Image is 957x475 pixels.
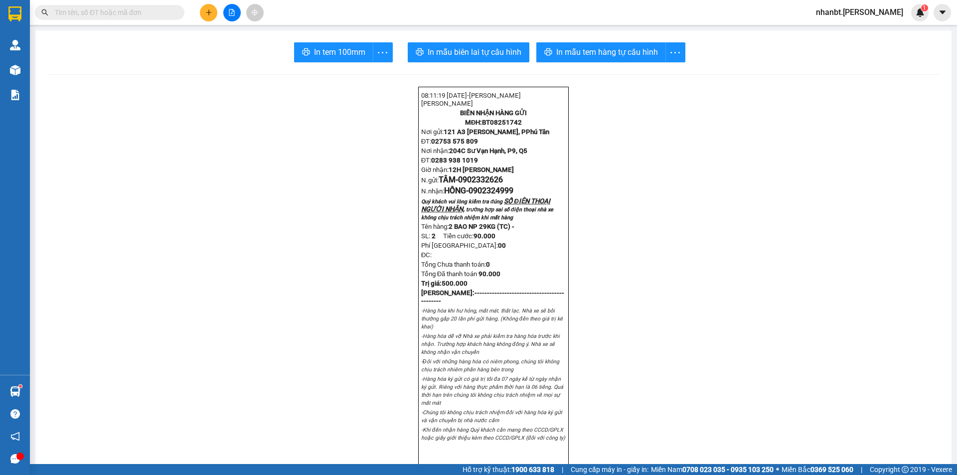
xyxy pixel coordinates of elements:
span: 121 A3 [PERSON_NAME], PPhú Tân [444,128,549,136]
span: TÂM- [439,175,503,184]
span: 500.000 [442,280,468,287]
span: ĐT: [421,157,432,164]
span: trường hợp sai số điện thoại nhà xe không chịu trách nhiệm khi mất hàng [421,206,554,221]
em: -Hàng hóa khi hư hỏng, mất mát. thất lạc. Nhà xe sẽ bồi thường gấp 20 lần phí gửi hàng. (Không đề... [421,308,563,330]
span: [PERSON_NAME] [PERSON_NAME] [421,92,521,107]
span: | [861,464,862,475]
span: SL: [421,232,430,240]
span: ⚪️ [776,468,779,472]
button: caret-down [934,4,951,21]
strong: 0 [498,242,506,249]
strong: MĐH: [465,119,522,126]
img: warehouse-icon [10,65,20,75]
span: 12H [PERSON_NAME] [449,166,514,173]
span: 02753 575 809 [431,138,478,145]
span: HỒNG- [444,186,469,195]
span: In mẫu biên lai tự cấu hình [428,46,521,58]
span: search [41,9,48,16]
span: BT08251742 [482,119,522,126]
em: -Chúng tôi không chịu trách nhiệm đối với hàng hóa ký gửi và vận chuyển bị nhà nước cấm [421,409,562,424]
span: Nơi nhận: [421,147,527,155]
span: 0902324999 [469,186,513,195]
sup: 1 [921,4,928,11]
strong: [PERSON_NAME]:-------------------------------------------- [421,289,564,305]
button: more [665,42,685,62]
span: Miền Nam [651,464,774,475]
span: ĐC: [421,251,432,259]
button: printerIn tem 100mm [294,42,373,62]
span: 0902332626 [458,175,503,184]
button: file-add [223,4,241,21]
span: Trị giá: [421,280,442,287]
em: -Hàng hóa ký gửi có giá trị tối đa 07 ngày kể từ ngày nhận ký gửi. Riêng với hàng thực phẩm thời ... [421,376,563,406]
span: Phí [GEOGRAPHIC_DATA]: [421,242,506,249]
strong: 0369 525 060 [810,466,853,474]
span: printer [302,48,310,57]
img: logo-vxr [8,6,21,21]
span: Hỗ trợ kỹ thuật: [463,464,554,475]
span: Miền Bắc [782,464,853,475]
span: 0283 938 1019 [431,157,478,164]
span: 90.000 [474,232,495,240]
span: Tổng Chưa thanh toán: [421,261,490,268]
span: printer [416,48,424,57]
span: Quý khách vui lòng kiểm tra đúng [421,198,503,205]
span: 204C Sư Vạn Hạnh, P9, Q5 [449,147,527,155]
img: solution-icon [10,90,20,100]
span: In tem 100mm [314,46,365,58]
em: -Khi đến nhận hàng Quý khách cần mang theo CCCD/GPLX hoặc giấy giới thiệu kèm theo CCCD/GPLX (đối... [421,427,565,441]
strong: 0708 023 035 - 0935 103 250 [682,466,774,474]
img: warehouse-icon [10,40,20,50]
span: 0 [502,242,506,249]
input: Tìm tên, số ĐT hoặc mã đơn [55,7,172,18]
span: SỐ ĐIỆN THOẠI NGƯỜI NHẬN, [421,197,550,213]
span: ĐT: [421,138,432,145]
span: copyright [902,466,909,473]
em: -Hàng hóa dễ vỡ Nhà xe phải kiểm tra hàng hóa trước khi nhận. Trường hợp khách hàng không đồng ý.... [421,333,560,355]
button: aim [246,4,264,21]
img: icon-new-feature [916,8,925,17]
sup: 1 [19,385,22,388]
span: N.nhận: [421,187,513,195]
strong: BIÊN NHẬN HÀNG GỬI [460,109,527,117]
button: printerIn mẫu biên lai tự cấu hình [408,42,529,62]
span: Giờ nhận: [421,166,514,173]
span: 2 [432,232,436,240]
span: 90.000 [478,270,500,278]
span: notification [10,432,20,441]
img: warehouse-icon [10,386,20,397]
span: 08:11:19 [DATE]- [421,92,521,107]
button: plus [200,4,217,21]
span: Tổng Đã thanh toán [421,270,478,278]
span: more [666,46,685,59]
span: message [10,454,20,464]
span: plus [205,9,212,16]
span: Cung cấp máy in - giấy in: [571,464,648,475]
span: more [373,46,392,59]
button: printerIn mẫu tem hàng tự cấu hình [536,42,666,62]
span: caret-down [938,8,947,17]
span: 1 [923,4,926,11]
span: question-circle [10,409,20,419]
span: nhanbt.[PERSON_NAME] [808,6,911,18]
span: | [562,464,563,475]
span: aim [251,9,258,16]
span: printer [544,48,552,57]
span: 0 [486,261,490,268]
span: In mẫu tem hàng tự cấu hình [556,46,658,58]
strong: 1900 633 818 [511,466,554,474]
span: Tiền cước: [443,232,495,240]
button: more [373,42,393,62]
span: 2 BAO NP 29KG (TC) - [449,223,514,230]
span: Nơi gửi: [421,128,549,136]
span: Tên hàng: [421,223,514,230]
em: -Đối với những hàng hóa có niêm phong, chúng tôi không chịu trách nhiêm phần hàng bên trong [421,358,559,373]
span: N.gửi: [421,176,503,184]
span: file-add [228,9,235,16]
